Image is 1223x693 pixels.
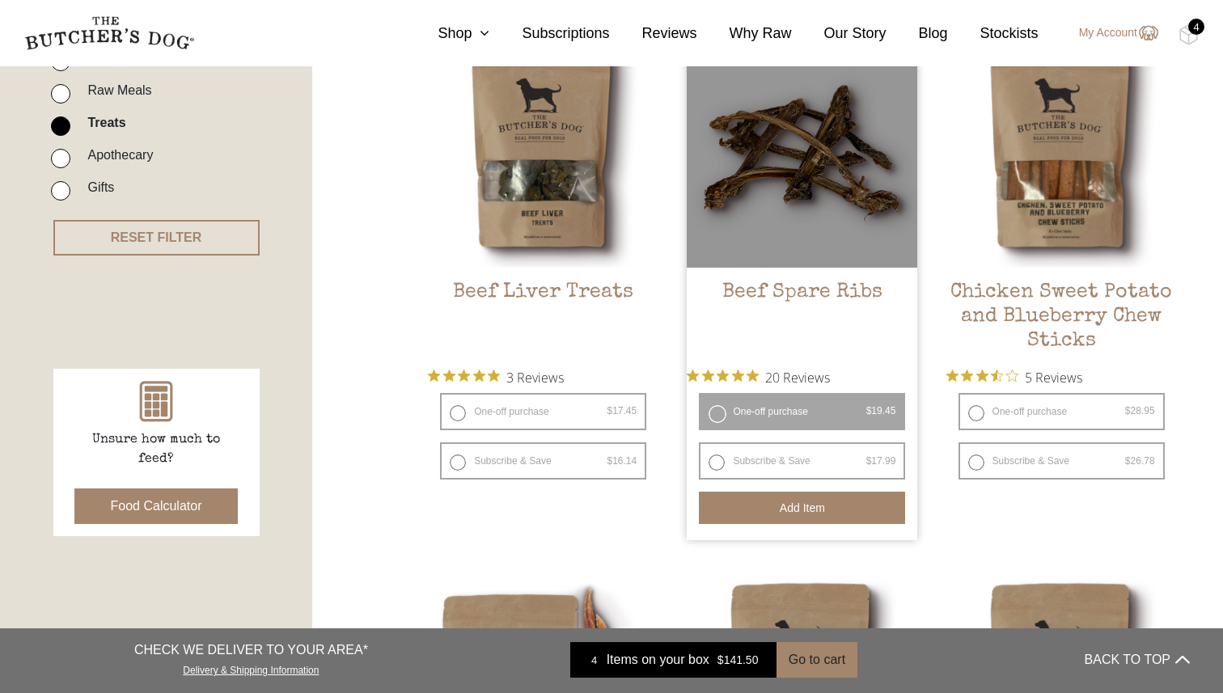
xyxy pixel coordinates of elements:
[1179,24,1199,45] img: TBD_Cart-Full.png
[697,23,792,44] a: Why Raw
[777,642,857,678] button: Go to cart
[607,405,612,416] span: $
[582,652,607,668] div: 4
[428,365,564,389] button: Rated 5 out of 5 stars from 3 reviews. Jump to reviews.
[1025,365,1082,389] span: 5 Reviews
[1063,23,1158,43] a: My Account
[74,488,239,524] button: Food Calculator
[428,281,658,357] h2: Beef Liver Treats
[699,393,905,430] label: One-off purchase
[1125,405,1155,416] bdi: 28.95
[948,23,1039,44] a: Stockists
[1125,455,1155,467] bdi: 26.78
[79,79,151,101] label: Raw Meals
[607,405,637,416] bdi: 17.45
[405,23,489,44] a: Shop
[959,393,1165,430] label: One-off purchase
[866,405,872,416] span: $
[946,37,1177,357] a: Chicken Sweet Potato and Blueberry Chew SticksChicken Sweet Potato and Blueberry Chew Sticks
[609,23,696,44] a: Reviews
[183,661,319,676] a: Delivery & Shipping Information
[428,37,658,268] img: Beef Liver Treats
[1125,455,1131,467] span: $
[1125,405,1131,416] span: $
[1188,19,1204,35] div: 4
[717,653,724,666] span: $
[946,37,1177,268] img: Chicken Sweet Potato and Blueberry Chew Sticks
[959,442,1165,480] label: Subscribe & Save
[946,281,1177,357] h2: Chicken Sweet Potato and Blueberry Chew Sticks
[79,112,125,133] label: Treats
[607,455,612,467] span: $
[489,23,609,44] a: Subscriptions
[607,455,637,467] bdi: 16.14
[79,176,114,198] label: Gifts
[440,393,646,430] label: One-off purchase
[428,37,658,357] a: Beef Liver TreatsBeef Liver Treats
[699,442,905,480] label: Subscribe & Save
[687,365,830,389] button: Rated 4.9 out of 5 stars from 20 reviews. Jump to reviews.
[687,281,917,357] h2: Beef Spare Ribs
[866,405,896,416] bdi: 19.45
[866,455,896,467] bdi: 17.99
[699,492,905,524] button: Add item
[1085,640,1190,679] button: BACK TO TOP
[134,640,368,660] p: CHECK WE DELIVER TO YOUR AREA*
[866,455,872,467] span: $
[946,365,1082,389] button: Rated 3.4 out of 5 stars from 5 reviews. Jump to reviews.
[75,430,237,469] p: Unsure how much to feed?
[792,23,887,44] a: Our Story
[53,220,260,256] button: RESET FILTER
[79,144,153,166] label: Apothecary
[440,442,646,480] label: Subscribe & Save
[687,37,917,357] a: Beef Spare Ribs
[887,23,948,44] a: Blog
[607,650,709,670] span: Items on your box
[765,365,830,389] span: 20 Reviews
[717,653,759,666] bdi: 141.50
[570,642,777,678] a: 4 Items on your box $141.50
[506,365,564,389] span: 3 Reviews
